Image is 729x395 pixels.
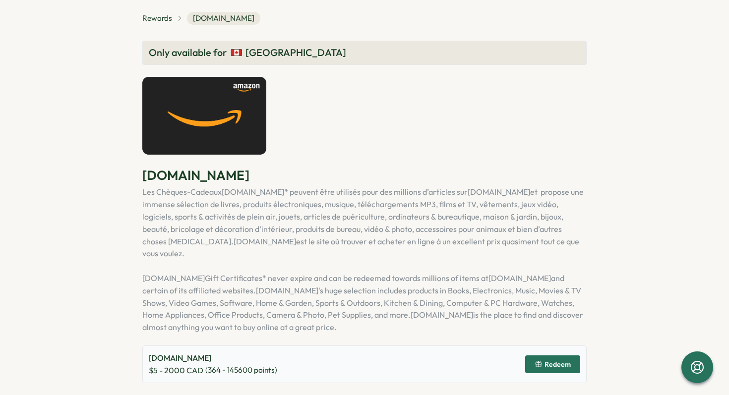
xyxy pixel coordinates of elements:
a: [DOMAIN_NAME] [411,310,473,320]
a: [DOMAIN_NAME] [488,273,551,283]
span: Redeem [545,361,571,368]
span: $ 5 - 2000 CAD [149,364,203,377]
span: Only available for [149,45,227,60]
a: [DOMAIN_NAME] [256,285,318,295]
img: Amazon.ca [142,77,266,155]
a: Rewards [142,13,172,24]
p: [DOMAIN_NAME] [149,352,277,364]
span: [DOMAIN_NAME] [187,12,260,25]
span: 's huge selection includes products in Books, Electronics, Music, Movies & TV Shows, Video Games,... [142,285,581,320]
img: Canada [231,47,243,58]
span: est le site où trouver et acheter en ligne à un excellent prix quasiment tout ce que vous voulez. [142,236,579,259]
span: [GEOGRAPHIC_DATA] [245,45,346,60]
a: [DOMAIN_NAME] [234,236,296,246]
a: [DOMAIN_NAME] [142,273,205,283]
span: * peuvent être utilisés pour des millions d’articles sur [284,187,468,197]
span: Gift Certificates* never expire and can be redeemed towards millions of items at [205,273,488,283]
span: et propose une immense sélection de livres, produits électroniques, musique, téléchargements MP3,... [142,187,584,246]
button: Redeem [525,355,580,373]
a: [DOMAIN_NAME] [222,187,284,197]
span: and certain of its affiliated websites. [142,273,564,295]
a: [DOMAIN_NAME] [468,187,530,197]
span: ( 364 - 145600 points) [205,365,277,376]
span: Les Chèques-Cadeaux [142,187,222,197]
p: [DOMAIN_NAME] [142,167,587,184]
